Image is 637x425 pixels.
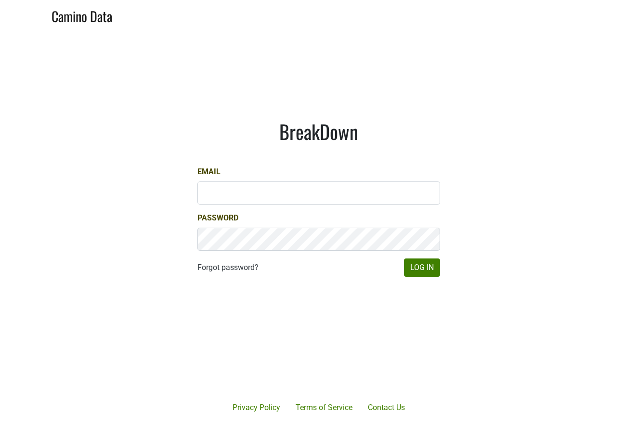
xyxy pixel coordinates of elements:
button: Log In [404,258,440,277]
a: Terms of Service [288,398,360,417]
a: Forgot password? [197,262,259,273]
a: Privacy Policy [225,398,288,417]
a: Contact Us [360,398,413,417]
label: Password [197,212,238,224]
h1: BreakDown [197,120,440,143]
label: Email [197,166,221,178]
a: Camino Data [52,4,112,26]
